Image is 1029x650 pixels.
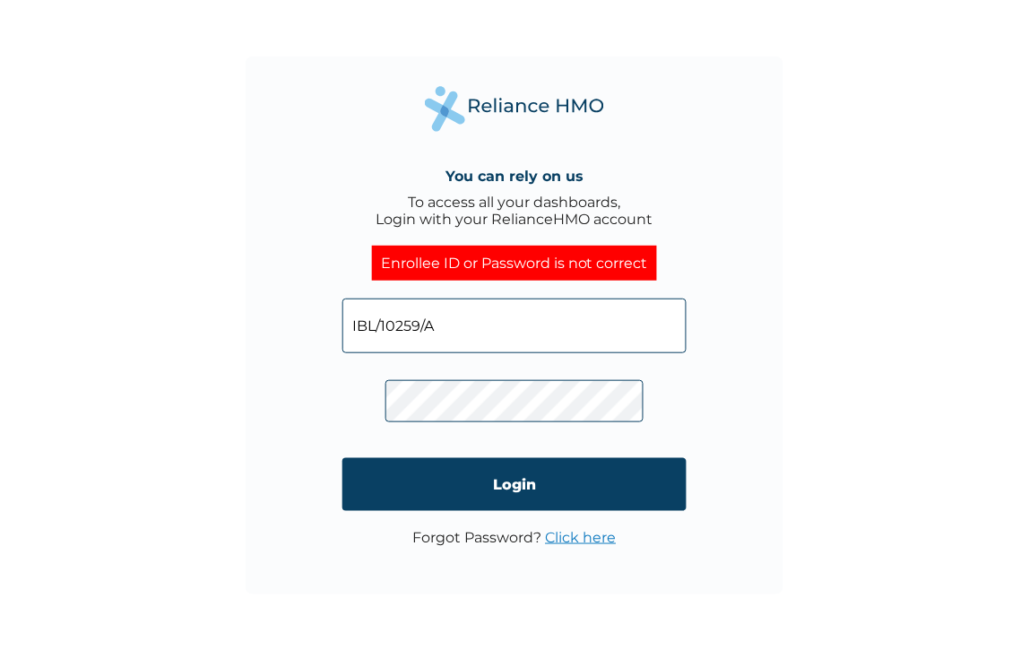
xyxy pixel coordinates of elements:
h4: You can rely on us [445,168,584,185]
div: Enrollee ID or Password is not correct [372,246,657,281]
input: Login [342,458,687,511]
input: Email address or HMO ID [342,299,687,353]
a: Click here [546,529,617,546]
img: Reliance Health's Logo [425,86,604,132]
p: Forgot Password? [413,529,617,546]
div: To access all your dashboards, Login with your RelianceHMO account [376,194,653,228]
